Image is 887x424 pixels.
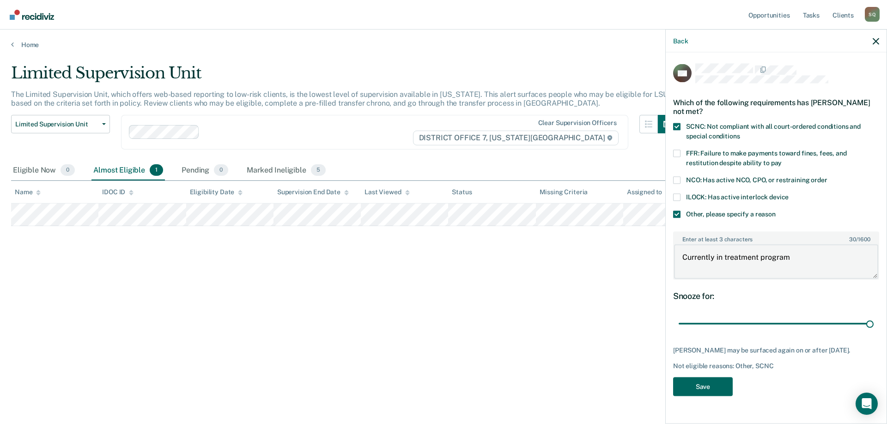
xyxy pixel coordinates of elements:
button: Save [673,377,733,396]
div: Which of the following requirements has [PERSON_NAME] not met? [673,90,879,123]
div: Not eligible reasons: Other, SCNC [673,362,879,370]
span: Limited Supervision Unit [15,120,98,128]
button: Back [673,37,688,45]
div: Almost Eligible [91,161,165,181]
span: 0 [214,164,228,176]
div: Missing Criteria [540,188,588,196]
div: Limited Supervision Unit [11,64,676,90]
span: 1 [150,164,163,176]
div: Last Viewed [365,188,409,196]
span: NCO: Has active NCO, CPO, or restraining order [686,176,827,183]
img: Recidiviz [10,10,54,20]
div: Pending [180,161,230,181]
div: [PERSON_NAME] may be surfaced again on or after [DATE]. [673,346,879,354]
span: 30 [849,236,856,242]
span: ILOCK: Has active interlock device [686,193,789,200]
span: / 1600 [849,236,870,242]
p: The Limited Supervision Unit, which offers web-based reporting to low-risk clients, is the lowest... [11,90,668,107]
div: Status [452,188,472,196]
label: Enter at least 3 characters [674,232,878,242]
span: FFR: Failure to make payments toward fines, fees, and restitution despite ability to pay [686,149,847,166]
span: Other, please specify a reason [686,210,776,217]
div: Name [15,188,41,196]
textarea: Currently in treatment program [674,245,878,279]
div: S Q [865,7,880,22]
div: Eligibility Date [190,188,243,196]
div: Snooze for: [673,291,879,301]
div: Clear supervision officers [538,119,617,127]
div: Assigned to [627,188,670,196]
a: Home [11,41,876,49]
span: 0 [61,164,75,176]
div: IDOC ID [102,188,134,196]
span: 5 [311,164,326,176]
button: Profile dropdown button [865,7,880,22]
div: Marked Ineligible [245,161,328,181]
div: Open Intercom Messenger [856,393,878,415]
div: Supervision End Date [277,188,349,196]
span: SCNC: Not compliant with all court-ordered conditions and special conditions [686,122,861,139]
span: DISTRICT OFFICE 7, [US_STATE][GEOGRAPHIC_DATA] [413,131,619,145]
div: Eligible Now [11,161,77,181]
